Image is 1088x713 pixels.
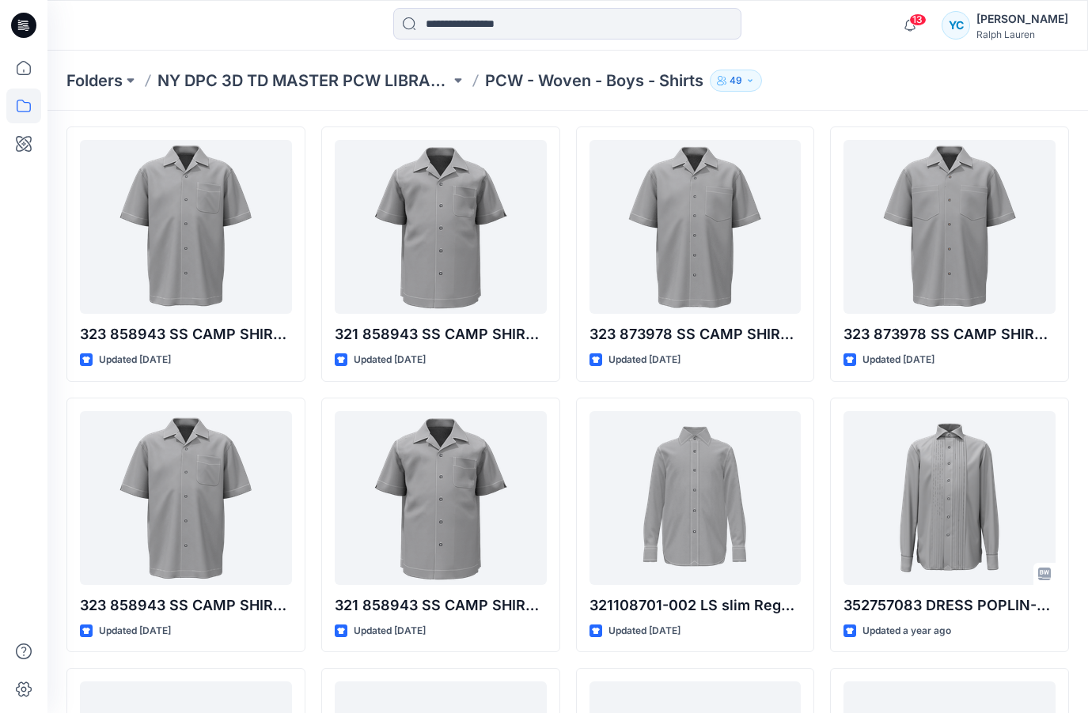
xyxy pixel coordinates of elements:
[730,72,742,89] p: 49
[66,70,123,92] a: Folders
[862,623,951,639] p: Updated a year ago
[80,323,292,345] p: 323 858943 SS CAMP SHIRT W HALFMOON
[589,411,802,585] a: 321108701-002 LS slim Regent Shirt
[589,140,802,314] a: 323 873978 SS CAMP SHIRT W. 1 SPADE PCKT
[589,594,802,617] p: 321108701-002 LS slim Regent Shirt
[608,352,680,368] p: Updated [DATE]
[589,323,802,345] p: 323 873978 SS CAMP SHIRT W. 1 SPADE PCKT
[80,594,292,617] p: 323 858943 SS CAMP SHIRT W.O HALFMOON
[976,28,1068,40] div: Ralph Lauren
[99,352,171,368] p: Updated [DATE]
[976,9,1068,28] div: [PERSON_NAME]
[485,70,703,92] p: PCW - Woven - Boys - Shirts
[80,140,292,314] a: 323 858943 SS CAMP SHIRT W HALFMOON
[942,11,970,40] div: YC
[335,323,547,345] p: 321 858943 SS CAMP SHIRT W.O HALFMOON_4-4T
[354,623,426,639] p: Updated [DATE]
[843,140,1056,314] a: 323 873978 SS CAMP SHIRT W. SPADE PCKT
[335,140,547,314] a: 321 858943 SS CAMP SHIRT W.O HALFMOON_4-4T
[843,594,1056,617] p: 352757083 DRESS POPLIN-ESTATE-TOPS-DRESS SHIRT
[354,352,426,368] p: Updated [DATE]
[909,13,927,26] span: 13
[710,70,762,92] button: 49
[862,352,934,368] p: Updated [DATE]
[99,623,171,639] p: Updated [DATE]
[843,323,1056,345] p: 323 873978 SS CAMP SHIRT [PERSON_NAME] PCKT
[843,411,1056,585] a: 352757083 DRESS POPLIN-ESTATE-TOPS-DRESS SHIRT
[608,623,680,639] p: Updated [DATE]
[335,411,547,585] a: 321 858943 SS CAMP SHIRT W HALFMOON_4-4T
[335,594,547,617] p: 321 858943 SS CAMP SHIRT W HALFMOON_4-4T
[80,411,292,585] a: 323 858943 SS CAMP SHIRT W.O HALFMOON
[157,70,450,92] a: NY DPC 3D TD MASTER PCW LIBRARY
